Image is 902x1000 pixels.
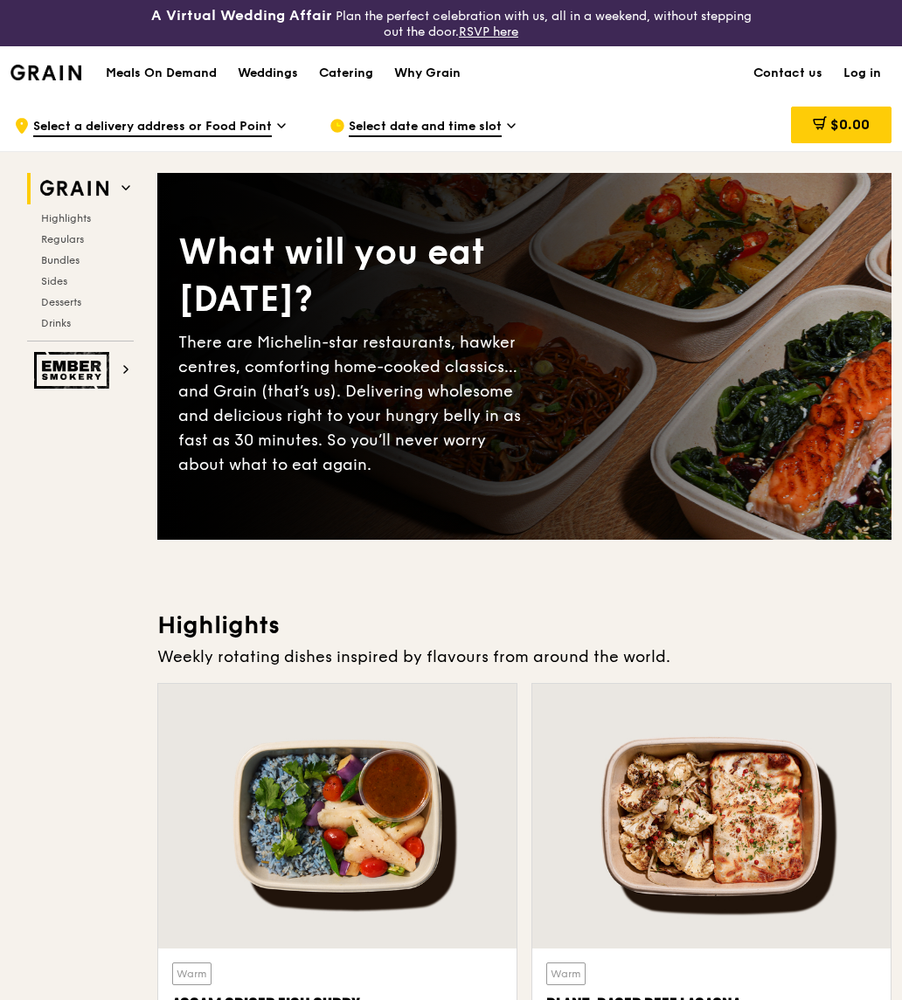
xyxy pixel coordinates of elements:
[157,645,892,669] div: Weekly rotating dishes inspired by flavours from around the world.
[34,173,114,204] img: Grain web logo
[41,212,91,224] span: Highlights
[41,233,84,245] span: Regulars
[106,65,217,82] h1: Meals On Demand
[394,47,461,100] div: Why Grain
[157,610,892,641] h3: Highlights
[10,65,81,80] img: Grain
[151,7,332,24] h3: A Virtual Wedding Affair
[319,47,373,100] div: Catering
[41,317,71,329] span: Drinks
[150,7,752,39] div: Plan the perfect celebration with us, all in a weekend, without stepping out the door.
[41,275,67,287] span: Sides
[34,352,114,389] img: Ember Smokery web logo
[178,330,524,477] div: There are Michelin-star restaurants, hawker centres, comforting home-cooked classics… and Grain (...
[41,254,80,266] span: Bundles
[10,45,81,98] a: GrainGrain
[41,296,81,308] span: Desserts
[33,118,272,137] span: Select a delivery address or Food Point
[833,47,892,100] a: Log in
[349,118,502,137] span: Select date and time slot
[178,229,524,323] div: What will you eat [DATE]?
[459,24,518,39] a: RSVP here
[743,47,833,100] a: Contact us
[172,962,212,985] div: Warm
[309,47,384,100] a: Catering
[227,47,309,100] a: Weddings
[546,962,586,985] div: Warm
[384,47,471,100] a: Why Grain
[238,47,298,100] div: Weddings
[830,116,870,133] span: $0.00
